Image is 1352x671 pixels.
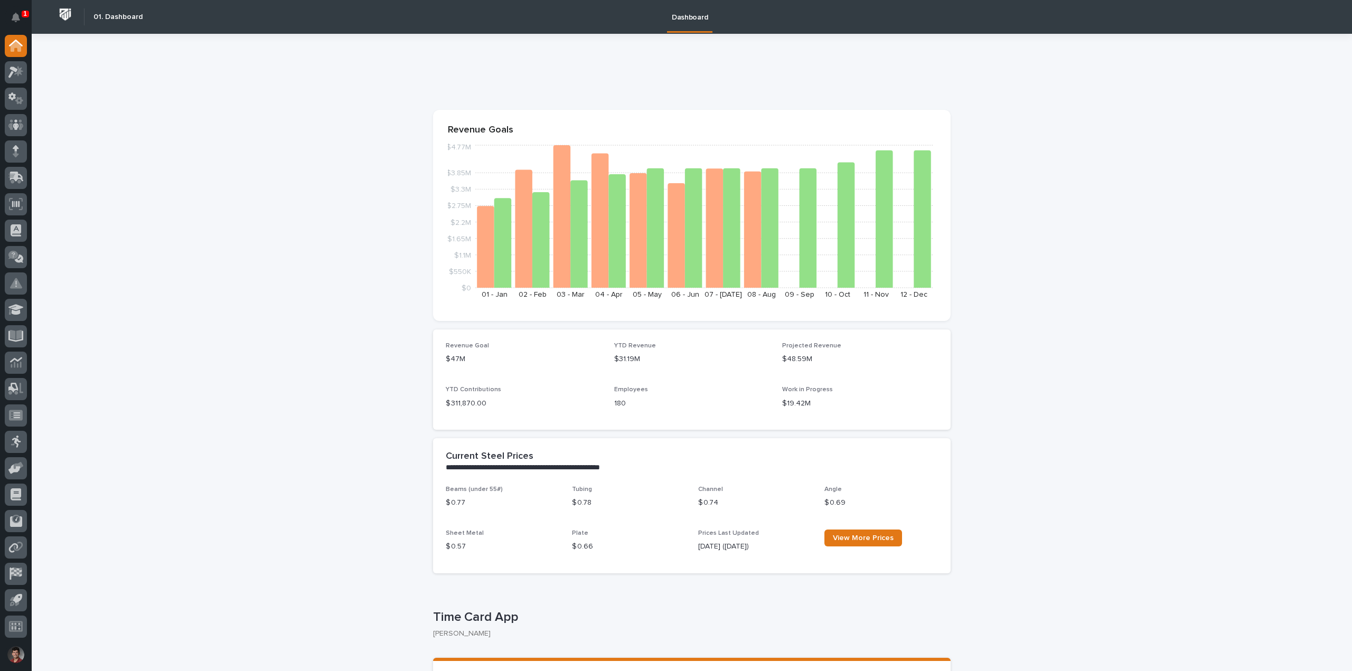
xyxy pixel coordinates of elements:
a: View More Prices [824,530,902,546]
p: 180 [614,398,770,409]
text: 09 - Sep [785,291,814,298]
p: $ 0.66 [572,541,686,552]
p: $ 311,870.00 [446,398,602,409]
div: Notifications1 [13,13,27,30]
p: $47M [446,354,602,365]
text: 02 - Feb [519,291,547,298]
span: View More Prices [833,534,894,542]
span: Plate [572,530,588,536]
span: Projected Revenue [782,343,841,349]
text: 06 - Jun [671,291,699,298]
span: Angle [824,486,842,493]
p: 1 [23,10,27,17]
p: $ 0.69 [824,497,938,508]
text: 08 - Aug [747,291,776,298]
span: YTD Revenue [614,343,656,349]
tspan: $2.2M [450,219,471,226]
span: Tubing [572,486,592,493]
p: $ 0.74 [698,497,812,508]
tspan: $4.77M [446,144,471,151]
text: 07 - [DATE] [705,291,742,298]
span: Channel [698,486,723,493]
text: 10 - Oct [825,291,850,298]
p: $ 0.57 [446,541,559,552]
tspan: $3.85M [446,169,471,177]
text: 12 - Dec [900,291,927,298]
text: 04 - Apr [595,291,623,298]
span: Work in Progress [782,386,833,393]
button: Notifications [5,6,27,29]
text: 03 - Mar [557,291,585,298]
h2: Current Steel Prices [446,451,533,462]
tspan: $0 [462,285,471,292]
span: YTD Contributions [446,386,501,393]
span: Prices Last Updated [698,530,759,536]
p: $31.19M [614,354,770,365]
button: users-avatar [5,644,27,666]
p: [PERSON_NAME] [433,629,942,638]
text: 01 - Jan [482,291,508,298]
tspan: $550K [449,268,471,275]
img: Workspace Logo [55,5,75,24]
span: Sheet Metal [446,530,484,536]
text: 05 - May [633,291,662,298]
h2: 01. Dashboard [93,13,143,22]
tspan: $3.3M [450,186,471,193]
span: Beams (under 55#) [446,486,503,493]
span: Employees [614,386,648,393]
p: Time Card App [433,610,946,625]
p: $ 0.78 [572,497,686,508]
text: 11 - Nov [863,291,889,298]
p: $ 0.77 [446,497,559,508]
p: $19.42M [782,398,938,409]
p: [DATE] ([DATE]) [698,541,812,552]
p: Revenue Goals [448,125,936,136]
tspan: $1.1M [454,251,471,259]
span: Revenue Goal [446,343,489,349]
tspan: $2.75M [447,202,471,210]
tspan: $1.65M [447,235,471,242]
p: $48.59M [782,354,938,365]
